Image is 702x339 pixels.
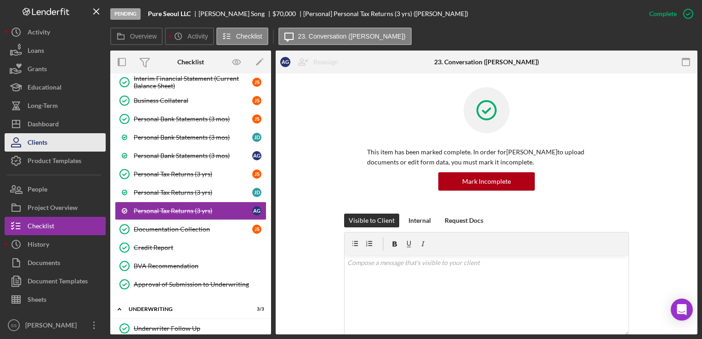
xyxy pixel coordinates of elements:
div: [PERSON_NAME] Song [198,10,272,17]
text: SS [11,323,17,328]
div: J S [252,225,261,234]
div: Underwriter Follow Up [134,325,266,332]
a: Dashboard [5,115,106,133]
a: Personal Tax Returns (3 yrs)AG [115,202,266,220]
div: Complete [649,5,677,23]
div: Credit Report [134,244,266,251]
button: Visible to Client [344,214,399,227]
div: 3 / 3 [248,306,264,312]
a: Documentation CollectionJS [115,220,266,238]
div: Mark Incomplete [462,172,511,191]
label: Activity [187,33,208,40]
b: Pure Seoul LLC [148,10,191,17]
button: Checklist [5,217,106,235]
button: Grants [5,60,106,78]
a: Personal Bank Statements (3 mos)JD [115,128,266,147]
a: Underwriter Follow Up [115,319,266,338]
button: Mark Incomplete [438,172,535,191]
div: Checklist [177,58,204,66]
div: Personal Bank Statements (3 mos) [134,152,252,159]
a: Personal Bank Statements (3 mos)JS [115,110,266,128]
button: Internal [404,214,436,227]
div: Request Docs [445,214,483,227]
span: $70,000 [272,10,296,17]
a: Interim Financial Statement (Current Balance Sheet)JS [115,73,266,91]
div: J S [252,114,261,124]
a: BVA Recommendation [115,257,266,275]
button: Request Docs [440,214,488,227]
div: Visible to Client [349,214,395,227]
button: Clients [5,133,106,152]
div: Pending [110,8,141,20]
p: This item has been marked complete. In order for [PERSON_NAME] to upload documents or edit form d... [367,147,606,168]
button: 23. Conversation ([PERSON_NAME]) [278,28,412,45]
button: Product Templates [5,152,106,170]
div: J S [252,78,261,87]
button: Long-Term [5,96,106,115]
button: Document Templates [5,272,106,290]
div: Personal Tax Returns (3 yrs) [134,189,252,196]
div: Documentation Collection [134,226,252,233]
button: AGReassign [276,53,347,71]
div: History [28,235,49,256]
div: Project Overview [28,198,78,219]
a: Personal Tax Returns (3 yrs)JD [115,183,266,202]
div: Approval of Submission to Underwriting [134,281,266,288]
div: Business Collateral [134,97,252,104]
div: A G [280,57,290,67]
div: Clients [28,133,47,154]
button: Activity [5,23,106,41]
div: BVA Recommendation [134,262,266,270]
div: J D [252,133,261,142]
a: Approval of Submission to Underwriting [115,275,266,294]
button: Checklist [216,28,268,45]
div: Personal Bank Statements (3 mos) [134,115,252,123]
div: Educational [28,78,62,99]
div: Long-Term [28,96,58,117]
div: Grants [28,60,47,80]
div: People [28,180,47,201]
a: Personal Tax Returns (3 yrs)JS [115,165,266,183]
a: Documents [5,254,106,272]
button: Project Overview [5,198,106,217]
a: Personal Bank Statements (3 mos)AG [115,147,266,165]
label: Checklist [236,33,262,40]
button: Overview [110,28,163,45]
div: J S [252,169,261,179]
div: J D [252,188,261,197]
div: Open Intercom Messenger [671,299,693,321]
button: Sheets [5,290,106,309]
div: Document Templates [28,272,88,293]
div: Documents [28,254,60,274]
div: A G [252,206,261,215]
a: Credit Report [115,238,266,257]
div: Activity [28,23,50,44]
div: Product Templates [28,152,81,172]
div: Interim Financial Statement (Current Balance Sheet) [134,75,252,90]
a: Loans [5,41,106,60]
div: Loans [28,41,44,62]
button: Activity [165,28,214,45]
div: Checklist [28,217,54,237]
div: Personal Bank Statements (3 mos) [134,134,252,141]
button: SS[PERSON_NAME] Santa [PERSON_NAME] [5,316,106,334]
div: J S [252,96,261,105]
div: Personal Tax Returns (3 yrs) [134,207,252,215]
div: Underwriting [129,306,241,312]
button: Educational [5,78,106,96]
div: Personal Tax Returns (3 yrs) [134,170,252,178]
div: Dashboard [28,115,59,136]
button: Complete [640,5,697,23]
button: People [5,180,106,198]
